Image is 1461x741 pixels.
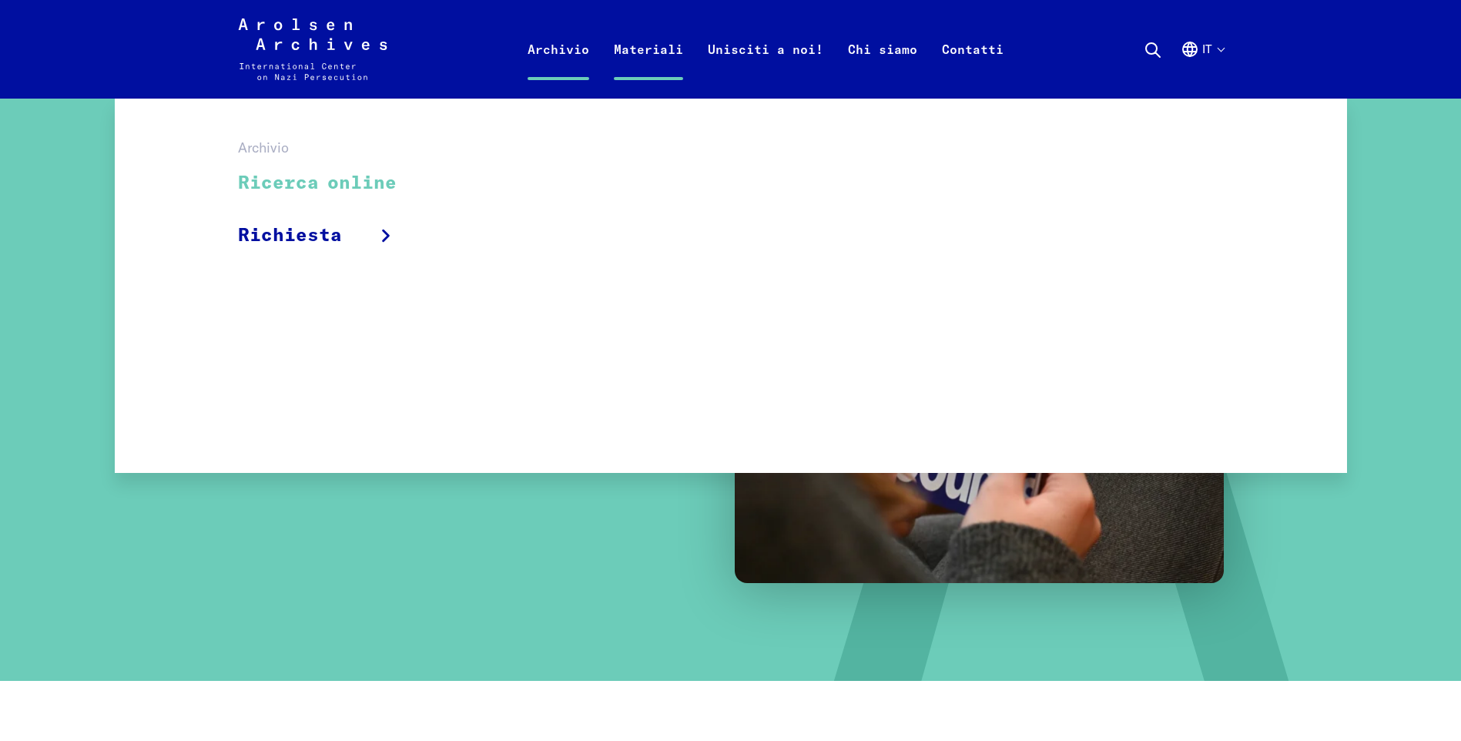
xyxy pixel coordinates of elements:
a: Materiali [601,37,695,99]
a: Unisciti a noi! [695,37,836,99]
ul: Archivio [238,158,417,261]
a: Richiesta [238,210,417,261]
a: Archivio [515,37,601,99]
span: Richiesta [238,222,342,250]
button: Italiano, selezione lingua [1181,40,1224,96]
a: Ricerca online [238,158,417,210]
nav: Primaria [515,18,1016,80]
a: Contatti [930,37,1016,99]
a: Chi siamo [836,37,930,99]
